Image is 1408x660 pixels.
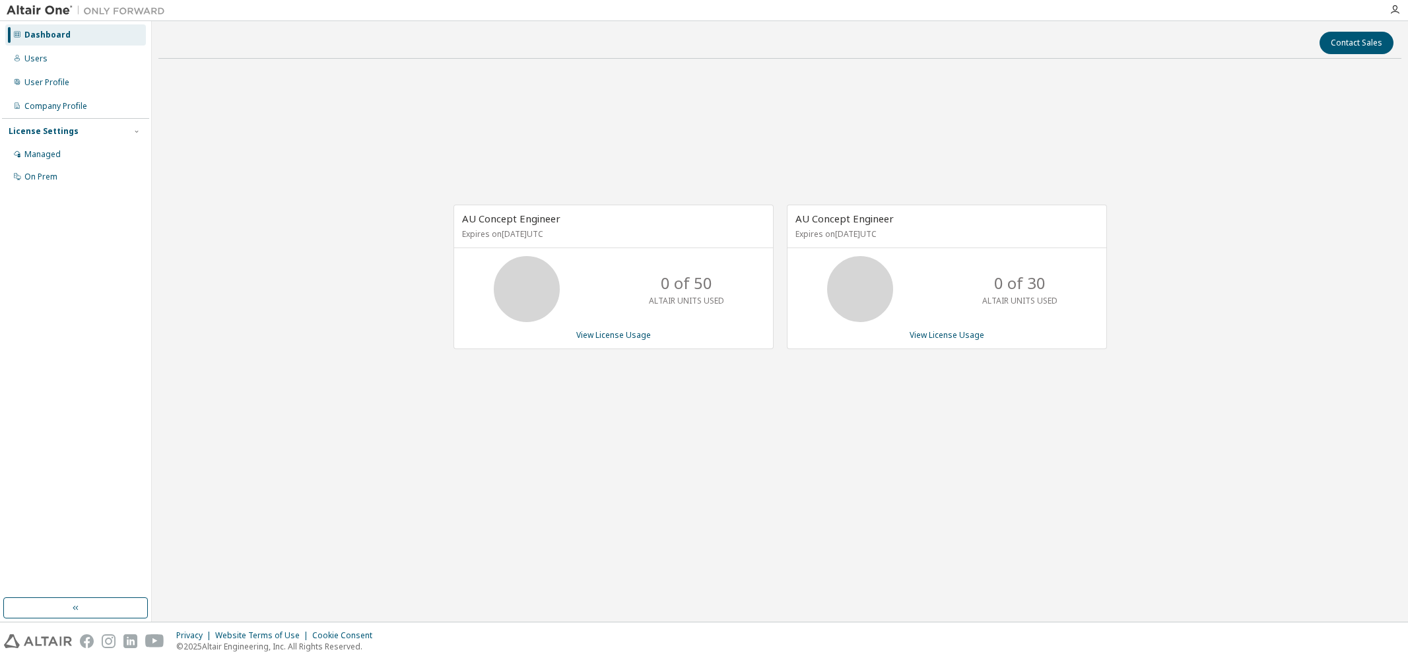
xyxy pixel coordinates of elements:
[24,149,61,160] div: Managed
[312,630,380,641] div: Cookie Consent
[910,329,984,341] a: View License Usage
[649,295,724,306] p: ALTAIR UNITS USED
[4,634,72,648] img: altair_logo.svg
[1320,32,1393,54] button: Contact Sales
[24,101,87,112] div: Company Profile
[24,53,48,64] div: Users
[9,126,79,137] div: License Settings
[24,77,69,88] div: User Profile
[795,212,894,225] span: AU Concept Engineer
[176,630,215,641] div: Privacy
[24,30,71,40] div: Dashboard
[102,634,116,648] img: instagram.svg
[576,329,651,341] a: View License Usage
[982,295,1057,306] p: ALTAIR UNITS USED
[795,228,1095,240] p: Expires on [DATE] UTC
[123,634,137,648] img: linkedin.svg
[215,630,312,641] div: Website Terms of Use
[462,228,762,240] p: Expires on [DATE] UTC
[661,272,712,294] p: 0 of 50
[462,212,560,225] span: AU Concept Engineer
[145,634,164,648] img: youtube.svg
[80,634,94,648] img: facebook.svg
[24,172,57,182] div: On Prem
[7,4,172,17] img: Altair One
[994,272,1046,294] p: 0 of 30
[176,641,380,652] p: © 2025 Altair Engineering, Inc. All Rights Reserved.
